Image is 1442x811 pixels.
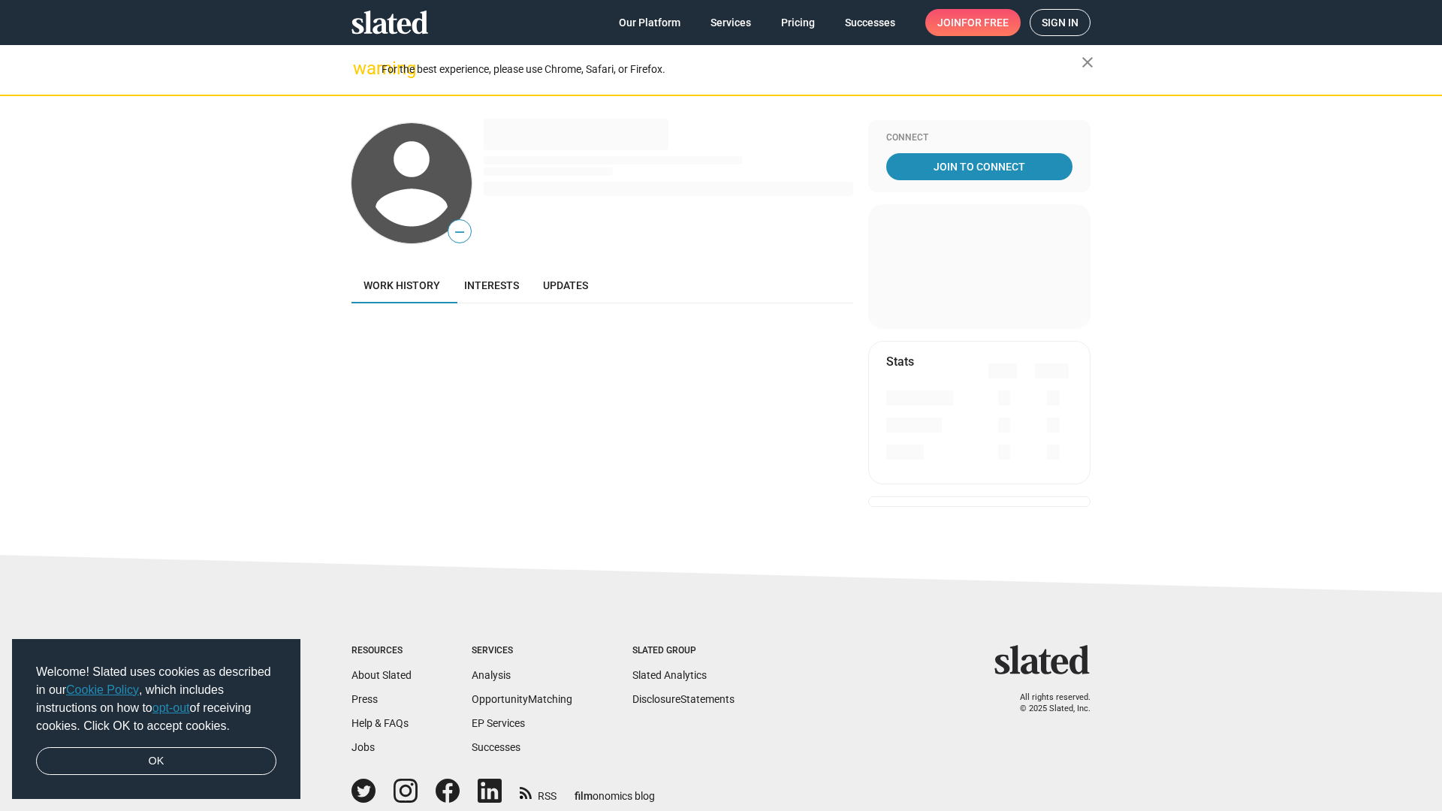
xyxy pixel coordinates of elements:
[925,9,1021,36] a: Joinfor free
[472,693,572,705] a: OpportunityMatching
[472,717,525,729] a: EP Services
[710,9,751,36] span: Services
[845,9,895,36] span: Successes
[351,645,412,657] div: Resources
[1078,53,1097,71] mat-icon: close
[886,354,914,369] mat-card-title: Stats
[632,693,735,705] a: DisclosureStatements
[448,222,471,242] span: —
[351,717,409,729] a: Help & FAQs
[36,663,276,735] span: Welcome! Slated uses cookies as described in our , which includes instructions on how to of recei...
[351,267,452,303] a: Work history
[632,669,707,681] a: Slated Analytics
[961,9,1009,36] span: for free
[575,777,655,803] a: filmonomics blog
[575,790,593,802] span: film
[351,693,378,705] a: Press
[66,683,139,696] a: Cookie Policy
[152,701,190,714] a: opt-out
[531,267,600,303] a: Updates
[353,59,371,77] mat-icon: warning
[452,267,531,303] a: Interests
[364,279,440,291] span: Work history
[698,9,763,36] a: Services
[886,132,1072,144] div: Connect
[543,279,588,291] span: Updates
[1004,692,1091,714] p: All rights reserved. © 2025 Slated, Inc.
[632,645,735,657] div: Slated Group
[607,9,692,36] a: Our Platform
[472,669,511,681] a: Analysis
[889,153,1069,180] span: Join To Connect
[382,59,1081,80] div: For the best experience, please use Chrome, Safari, or Firefox.
[781,9,815,36] span: Pricing
[1042,10,1078,35] span: Sign in
[464,279,519,291] span: Interests
[351,669,412,681] a: About Slated
[520,780,557,803] a: RSS
[36,747,276,776] a: dismiss cookie message
[937,9,1009,36] span: Join
[833,9,907,36] a: Successes
[12,639,300,800] div: cookieconsent
[472,741,520,753] a: Successes
[472,645,572,657] div: Services
[886,153,1072,180] a: Join To Connect
[1030,9,1091,36] a: Sign in
[619,9,680,36] span: Our Platform
[351,741,375,753] a: Jobs
[769,9,827,36] a: Pricing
